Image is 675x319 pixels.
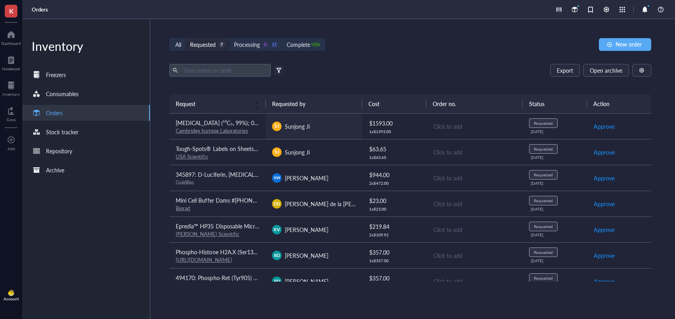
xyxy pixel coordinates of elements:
[285,277,328,285] span: [PERSON_NAME]
[9,6,13,16] span: K
[271,41,278,48] div: 21
[616,41,642,47] span: New order
[369,248,420,257] div: $ 357.00
[274,123,279,130] span: SJ
[274,278,280,284] span: RD
[593,249,615,262] button: Approve
[46,166,64,174] div: Archive
[433,122,516,131] div: Click to add
[362,94,426,113] th: Cost
[22,67,150,83] a: Freezers
[590,67,622,73] span: Open archive
[176,222,288,230] span: Epredia™ HP35 Disposable Microtome Blades
[593,146,615,159] button: Approve
[2,79,20,97] a: Inventory
[534,172,552,177] div: Requested
[190,40,216,49] div: Requested
[534,198,552,203] div: Requested
[176,170,272,178] span: 345897: D-Luciferin, [MEDICAL_DATA]
[531,181,581,186] div: [DATE]
[46,128,79,136] div: Stock tracker
[176,145,320,153] span: Tough-Spots® Labels on Sheets (1/2" Diameter / Assorted)
[534,147,552,151] div: Requested
[285,251,328,259] span: [PERSON_NAME]
[369,155,420,160] div: 1 x $ 63.65
[176,274,293,282] span: 494170: Phospho-Ret (Tyr905) Antibody #3221
[285,226,328,234] span: [PERSON_NAME]
[46,89,79,98] div: Consumables
[369,207,420,211] div: 1 x $ 23.00
[7,117,15,122] div: Core
[46,108,63,117] div: Orders
[594,122,615,131] span: Approve
[369,119,420,128] div: $ 1593.00
[1,41,21,46] div: Dashboard
[22,162,150,178] a: Archive
[176,119,272,127] span: [MEDICAL_DATA] (¹³C₅, 99%); 0.1 gram
[4,296,19,301] div: Account
[534,224,552,229] div: Requested
[8,290,14,296] img: da48f3c6-a43e-4a2d-aade-5eac0d93827f.jpeg
[176,204,190,212] a: Biorad
[176,196,283,204] span: Mini Cell Buffer Dams #[PHONE_NUMBER]
[313,41,319,48] div: 1906
[599,38,651,51] button: New order
[531,232,581,237] div: [DATE]
[274,175,280,181] span: KW
[22,38,150,54] div: Inventory
[433,225,516,234] div: Click to add
[2,54,20,71] a: Notebook
[433,199,516,208] div: Click to add
[176,248,319,256] span: Phospho-Histone H2A.X (Ser139/Tyr142) Antibody #5438
[426,268,523,294] td: Click to add
[594,251,615,260] span: Approve
[219,41,225,48] div: 7
[234,40,260,49] div: Processing
[274,252,280,259] span: RD
[594,174,615,182] span: Approve
[287,40,310,49] div: Complete
[433,174,516,182] div: Click to add
[594,277,615,286] span: Approve
[2,92,20,97] div: Inventory
[433,277,516,286] div: Click to add
[426,94,523,113] th: Order no.
[593,120,615,133] button: Approve
[285,200,387,208] span: [PERSON_NAME] de la [PERSON_NAME]
[531,258,581,263] div: [DATE]
[593,223,615,236] button: Approve
[433,148,516,157] div: Click to add
[534,276,552,280] div: Requested
[426,165,523,191] td: Click to add
[369,274,420,282] div: $ 357.00
[22,143,150,159] a: Repository
[46,70,66,79] div: Freezers
[557,67,573,73] span: Export
[285,148,310,156] span: Sunjong Ji
[534,121,552,126] div: Requested
[369,196,420,205] div: $ 23.00
[426,242,523,268] td: Click to add
[534,250,552,255] div: Requested
[176,230,239,238] a: [PERSON_NAME] Scientific
[262,41,269,48] div: 0
[274,226,280,233] span: KV
[8,146,15,151] div: Add
[274,149,279,156] span: SJ
[369,170,420,179] div: $ 944.00
[594,148,615,157] span: Approve
[176,153,208,160] a: USA Scientific
[285,174,328,182] span: [PERSON_NAME]
[369,129,420,134] div: 1 x $ 1593.00
[593,275,615,288] button: Approve
[285,122,310,130] span: Sunjong Ji
[169,94,266,113] th: Request
[593,172,615,184] button: Approve
[169,38,325,51] div: segmented control
[594,225,615,234] span: Approve
[176,99,250,108] span: Request
[587,94,651,113] th: Action
[369,145,420,153] div: $ 63.65
[22,105,150,121] a: Orders
[369,232,420,237] div: 2 x $ 109.92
